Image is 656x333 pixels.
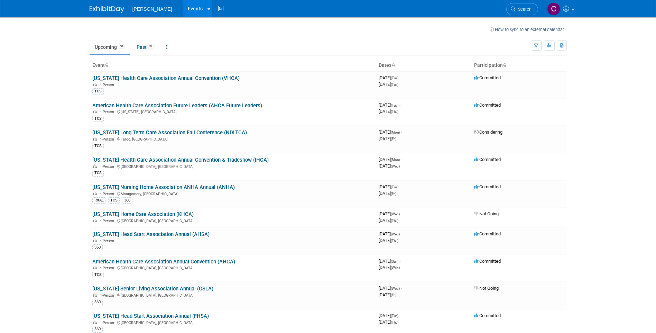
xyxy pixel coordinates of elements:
span: (Sun) [391,260,398,263]
span: Committed [474,157,501,162]
span: In-Person [99,110,116,114]
span: - [401,211,402,216]
span: - [399,102,400,108]
div: RXAL [92,197,106,204]
span: Committed [474,313,501,318]
div: [GEOGRAPHIC_DATA], [GEOGRAPHIC_DATA] [92,265,373,270]
span: [DATE] [379,265,400,270]
span: 91 [147,44,155,49]
div: TCS [92,88,104,94]
span: [PERSON_NAME] [132,6,172,12]
span: [DATE] [379,211,402,216]
span: (Thu) [391,110,398,114]
span: (Tue) [391,314,398,318]
a: [US_STATE] Health Care Association Annual Convention & Tradeshow (IHCA) [92,157,269,163]
span: In-Person [99,239,116,243]
span: - [401,231,402,236]
span: - [399,313,400,318]
span: (Thu) [391,321,398,324]
a: Sort by Event Name [105,62,108,68]
span: [DATE] [379,319,398,325]
span: - [401,157,402,162]
span: [DATE] [379,191,396,196]
img: In-Person Event [93,192,97,195]
div: 360 [92,299,103,305]
img: In-Person Event [93,266,97,269]
div: [GEOGRAPHIC_DATA], [GEOGRAPHIC_DATA] [92,292,373,298]
th: Dates [376,60,471,71]
img: In-Person Event [93,110,97,113]
span: Committed [474,184,501,189]
img: ExhibitDay [90,6,124,13]
span: [DATE] [379,157,402,162]
span: [DATE] [379,163,400,169]
span: [DATE] [379,109,398,114]
img: In-Person Event [93,239,97,242]
span: [DATE] [379,82,398,87]
a: [US_STATE] Health Care Association Annual Convention (VHCA) [92,75,240,81]
img: Cole Stewart [547,2,560,16]
span: Search [516,7,532,12]
span: (Mon) [391,158,400,162]
a: Sort by Start Date [391,62,395,68]
span: [DATE] [379,136,396,141]
span: (Wed) [391,266,400,270]
a: [US_STATE] Nursing Home Association ANHA Annual (ANHA) [92,184,235,190]
a: American Health Care Association Annual Convention (AHCA) [92,259,235,265]
span: In-Person [99,137,116,142]
span: (Mon) [391,130,400,134]
span: (Fri) [391,192,396,196]
a: Search [506,3,538,15]
span: - [401,129,402,135]
img: In-Person Event [93,219,97,222]
span: [DATE] [379,129,402,135]
span: Committed [474,231,501,236]
span: [DATE] [379,218,398,223]
span: [DATE] [379,286,402,291]
span: (Thu) [391,219,398,223]
span: - [399,75,400,80]
span: [DATE] [379,238,398,243]
div: TCS [92,143,104,149]
div: 360 [92,244,103,251]
span: [DATE] [379,313,400,318]
span: In-Person [99,219,116,223]
div: TCS [92,170,104,176]
span: Committed [474,75,501,80]
span: - [401,286,402,291]
span: Not Going [474,211,499,216]
span: [DATE] [379,184,400,189]
span: In-Person [99,192,116,196]
a: [US_STATE] Head Start Association Annual (FHSA) [92,313,209,319]
span: In-Person [99,83,116,87]
div: [GEOGRAPHIC_DATA], [GEOGRAPHIC_DATA] [92,319,373,325]
img: In-Person Event [93,137,97,141]
div: [GEOGRAPHIC_DATA], [GEOGRAPHIC_DATA] [92,218,373,223]
span: In-Person [99,293,116,298]
span: [DATE] [379,231,402,236]
span: (Tue) [391,103,398,107]
div: [US_STATE], [GEOGRAPHIC_DATA] [92,109,373,114]
span: Committed [474,259,501,264]
span: (Tue) [391,185,398,189]
img: In-Person Event [93,164,97,168]
div: 360 [122,197,132,204]
span: (Thu) [391,239,398,243]
span: [DATE] [379,292,396,297]
span: In-Person [99,164,116,169]
span: [DATE] [379,102,400,108]
a: [US_STATE] Home Care Association (KHCA) [92,211,194,217]
span: - [399,184,400,189]
th: Participation [471,60,567,71]
span: Considering [474,129,502,135]
span: (Wed) [391,232,400,236]
a: American Health Care Association Future Leaders (AHCA Future Leaders) [92,102,262,109]
span: (Fri) [391,293,396,297]
span: (Wed) [391,287,400,290]
span: [DATE] [379,259,400,264]
div: TCS [108,197,120,204]
span: [DATE] [379,75,400,80]
span: (Tue) [391,83,398,87]
span: (Wed) [391,164,400,168]
a: How to sync to an external calendar... [490,27,567,32]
